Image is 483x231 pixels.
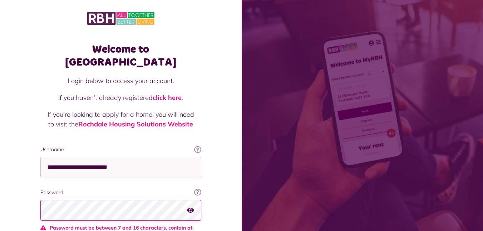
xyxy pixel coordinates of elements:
[48,110,194,129] p: If you're looking to apply for a home, you will need to visit the
[153,93,182,102] a: click here
[40,146,201,153] label: Username
[40,43,201,69] h1: Welcome to [GEOGRAPHIC_DATA]
[78,120,193,128] a: Rochdale Housing Solutions Website
[40,189,201,196] label: Password
[87,11,154,26] img: MyRBH
[48,93,194,102] p: If you haven't already registered .
[48,76,194,86] p: Login below to access your account.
